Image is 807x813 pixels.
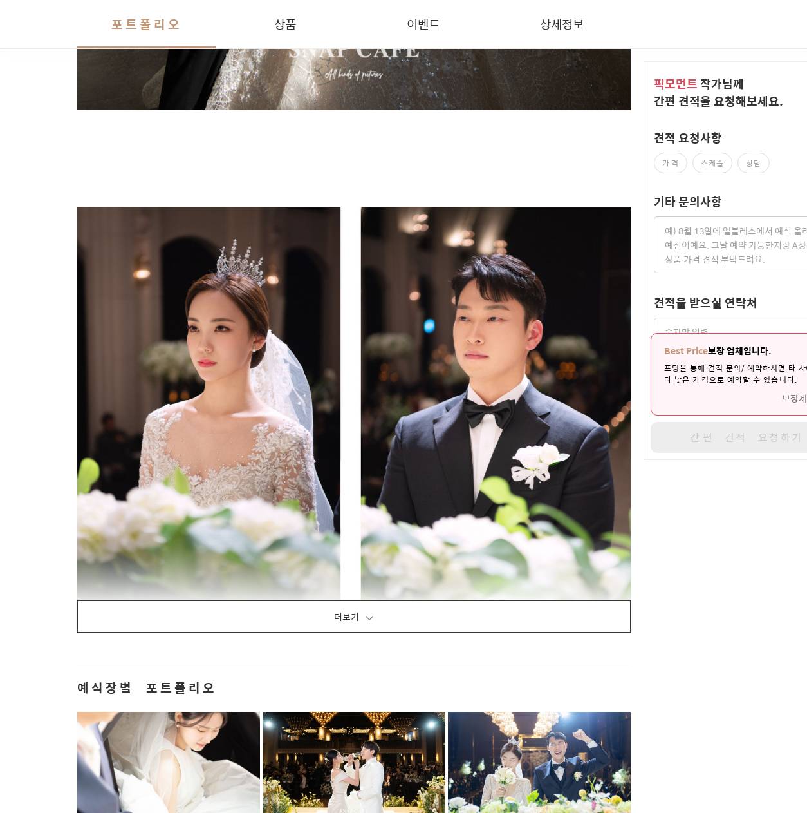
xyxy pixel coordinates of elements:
label: 상담 [737,153,770,173]
a: 대화 [85,408,166,441]
span: 픽모먼트 [654,75,698,92]
a: 홈 [4,408,85,441]
a: 설정 [166,408,247,441]
label: 견적 요청사항 [654,129,722,146]
label: 가격 [654,153,687,173]
span: 설정 [199,428,214,438]
button: 더보기 [77,600,631,633]
span: 작가 님께 간편 견적을 요청해보세요. [654,75,783,110]
strong: Best Price [664,343,708,358]
label: 기타 문의사항 [654,193,722,210]
label: 스케줄 [692,153,732,173]
span: 홈 [41,428,48,438]
span: 예식장별 포트폴리오 [77,678,631,696]
span: 대화 [118,428,133,439]
label: 견적을 받으실 연락처 [654,294,757,311]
